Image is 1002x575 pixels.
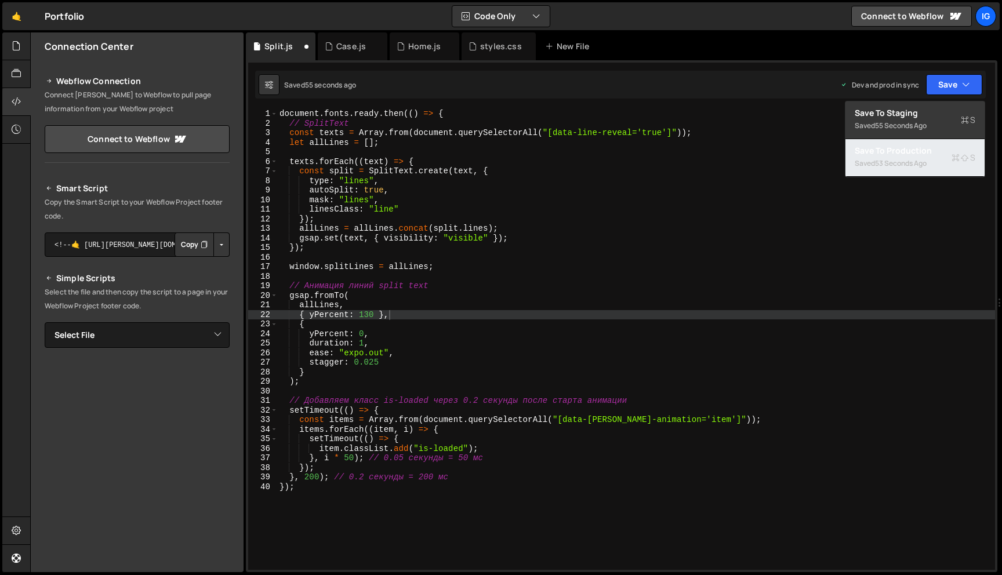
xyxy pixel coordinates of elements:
[248,300,278,310] div: 21
[845,101,985,139] button: Save to StagingS Saved55 seconds ago
[855,119,975,133] div: Saved
[926,74,982,95] button: Save
[2,2,31,30] a: 🤙
[175,232,214,257] button: Copy
[248,147,278,157] div: 5
[248,291,278,301] div: 20
[855,145,975,157] div: Save to Production
[248,253,278,263] div: 16
[248,310,278,320] div: 22
[480,41,522,52] div: styles.css
[248,329,278,339] div: 24
[408,41,441,52] div: Home.js
[45,181,230,195] h2: Smart Script
[851,6,972,27] a: Connect to Webflow
[248,272,278,282] div: 18
[264,41,293,52] div: Split.js
[45,88,230,116] p: Connect [PERSON_NAME] to Webflow to pull page information from your Webflow project
[248,444,278,454] div: 36
[248,377,278,387] div: 29
[336,41,366,52] div: Case.js
[248,319,278,329] div: 23
[961,114,975,126] span: S
[248,185,278,195] div: 9
[248,243,278,253] div: 15
[45,40,133,53] h2: Connection Center
[45,285,230,313] p: Select the file and then copy the script to a page in your Webflow Project footer code.
[248,205,278,214] div: 11
[45,195,230,223] p: Copy the Smart Script to your Webflow Project footer code.
[248,234,278,243] div: 14
[248,195,278,205] div: 10
[248,453,278,463] div: 37
[248,482,278,492] div: 40
[45,367,231,471] iframe: YouTube video player
[248,109,278,119] div: 1
[248,166,278,176] div: 7
[248,119,278,129] div: 2
[452,6,550,27] button: Code Only
[845,139,985,177] button: Save to ProductionS Saved53 seconds ago
[248,358,278,367] div: 27
[248,367,278,377] div: 28
[855,107,975,119] div: Save to Staging
[45,271,230,285] h2: Simple Scripts
[248,339,278,348] div: 25
[248,472,278,482] div: 39
[248,128,278,138] div: 3
[855,157,975,170] div: Saved
[45,9,84,23] div: Portfolio
[248,463,278,473] div: 38
[248,214,278,224] div: 12
[545,41,594,52] div: New File
[305,80,356,90] div: 55 seconds ago
[248,387,278,396] div: 30
[248,425,278,435] div: 34
[248,415,278,425] div: 33
[284,80,356,90] div: Saved
[175,232,230,257] div: Button group with nested dropdown
[248,406,278,416] div: 32
[248,396,278,406] div: 31
[875,121,927,130] div: 55 seconds ago
[248,224,278,234] div: 13
[248,434,278,444] div: 35
[875,158,927,168] div: 53 seconds ago
[45,125,230,153] a: Connect to Webflow
[248,176,278,186] div: 8
[45,74,230,88] h2: Webflow Connection
[840,80,919,90] div: Dev and prod in sync
[45,232,230,257] textarea: <!--🤙 [URL][PERSON_NAME][DOMAIN_NAME]> <script>document.addEventListener("DOMContentLoaded", func...
[248,281,278,291] div: 19
[975,6,996,27] a: Ig
[248,262,278,272] div: 17
[248,348,278,358] div: 26
[952,152,975,163] span: S
[248,157,278,167] div: 6
[248,138,278,148] div: 4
